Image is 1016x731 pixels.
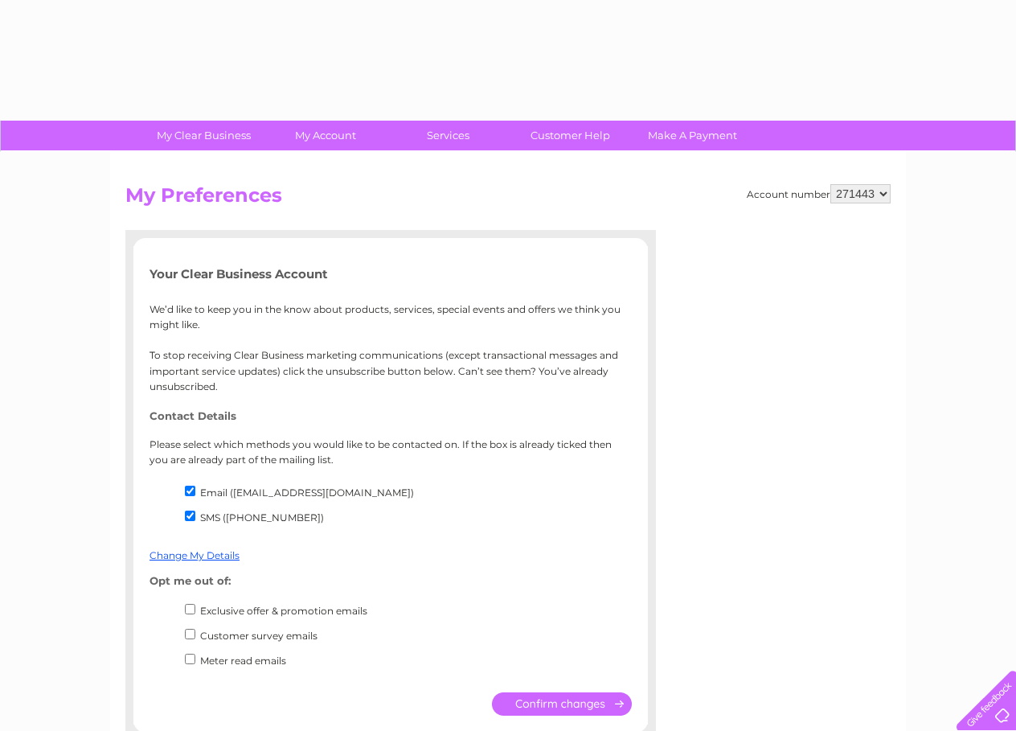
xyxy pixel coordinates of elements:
[200,605,367,617] label: Exclusive offer & promotion emails
[137,121,270,150] a: My Clear Business
[260,121,392,150] a: My Account
[150,549,240,561] a: Change My Details
[382,121,514,150] a: Services
[125,184,891,215] h2: My Preferences
[200,630,317,642] label: Customer survey emails
[150,437,632,467] p: Please select which methods you would like to be contacted on. If the box is already ticked then ...
[492,692,632,716] input: Submit
[200,487,414,499] label: Email ([EMAIL_ADDRESS][DOMAIN_NAME])
[150,267,632,281] h5: Your Clear Business Account
[150,410,632,422] h4: Contact Details
[626,121,759,150] a: Make A Payment
[747,184,891,203] div: Account number
[200,511,324,524] label: SMS ([PHONE_NUMBER])
[150,302,632,394] p: We’d like to keep you in the know about products, services, special events and offers we think yo...
[150,575,632,587] h4: Opt me out of:
[504,121,637,150] a: Customer Help
[200,655,286,667] label: Meter read emails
